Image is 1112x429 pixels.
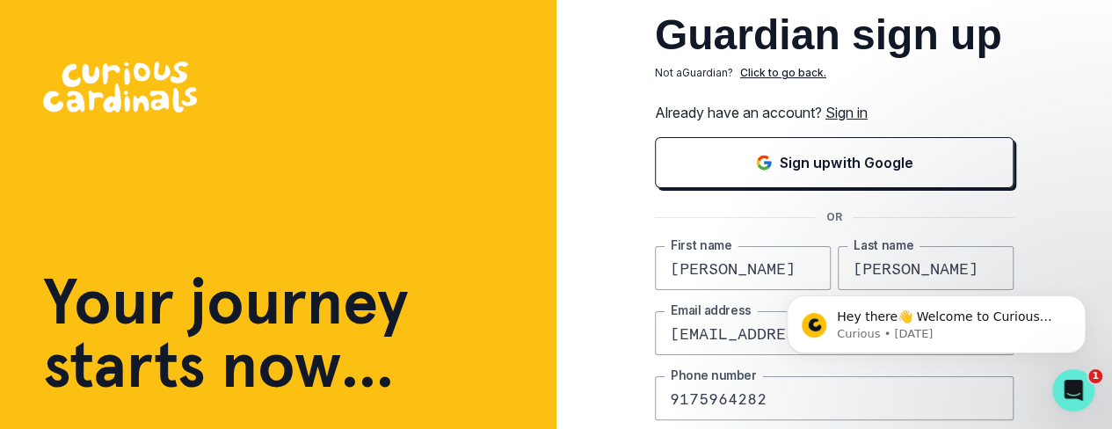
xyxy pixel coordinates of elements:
a: Sign in [825,104,868,121]
p: OR [816,209,853,225]
p: Sign up with Google [780,152,912,173]
button: Sign in with Google (GSuite) [655,137,1014,188]
p: Not a Guardian ? [655,65,733,81]
h1: Your journey starts now... [43,270,409,396]
span: 1 [1088,369,1102,383]
h2: Guardian sign up [655,14,1014,56]
iframe: Intercom live chat [1052,369,1094,411]
img: Curious Cardinals Logo [43,62,197,113]
p: Already have an account? [655,102,1014,123]
p: Click to go back. [740,65,826,81]
iframe: Intercom notifications message [760,258,1112,382]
